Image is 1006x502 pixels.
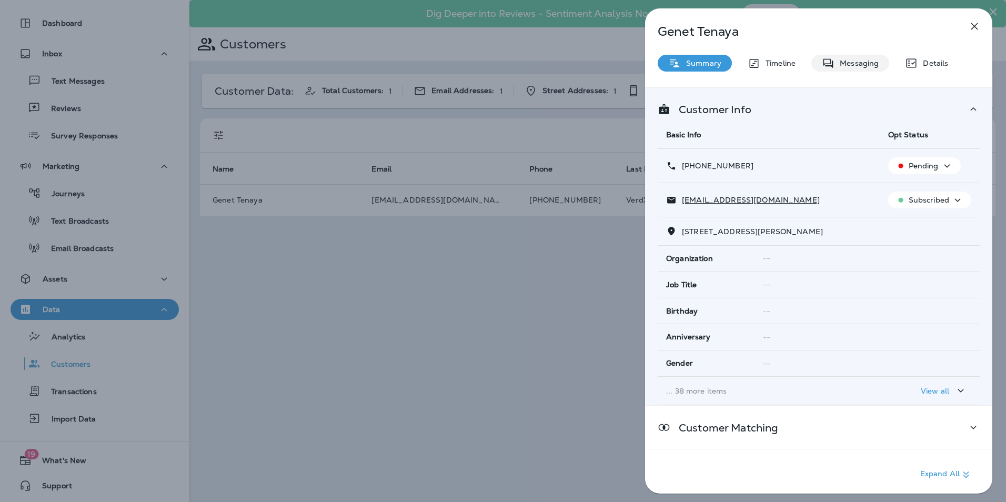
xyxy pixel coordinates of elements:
span: -- [763,280,770,289]
p: Customer Matching [670,424,778,432]
button: Subscribed [888,192,971,208]
button: Pending [888,157,961,174]
p: Timeline [760,59,796,67]
span: Job Title [666,280,697,289]
span: Opt Status [888,130,928,139]
span: Anniversary [666,333,711,342]
p: [PHONE_NUMBER] [677,162,753,170]
button: Expand All [916,465,977,484]
span: Gender [666,359,693,368]
p: Subscribed [909,196,949,204]
p: Details [918,59,948,67]
p: Customer Info [670,105,751,114]
p: Expand All [920,468,972,481]
span: [STREET_ADDRESS][PERSON_NAME] [682,227,823,236]
p: View all [921,387,949,395]
span: -- [763,254,770,263]
span: -- [763,333,770,342]
p: Pending [909,162,939,170]
p: Messaging [834,59,879,67]
span: Basic Info [666,130,701,139]
p: ... 38 more items [666,387,871,395]
p: Genet Tenaya [658,24,945,39]
span: Organization [666,254,713,263]
p: Summary [681,59,721,67]
button: View all [917,381,971,400]
p: [EMAIL_ADDRESS][DOMAIN_NAME] [677,196,820,204]
span: Birthday [666,307,698,316]
span: -- [763,306,770,316]
span: -- [763,359,770,368]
